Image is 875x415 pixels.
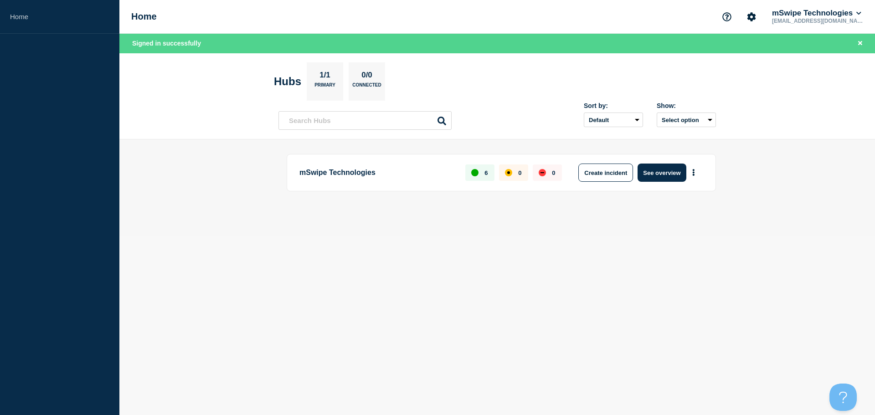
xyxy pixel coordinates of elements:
[584,113,643,127] select: Sort by
[471,169,479,176] div: up
[132,40,201,47] span: Signed in successfully
[584,102,643,109] div: Sort by:
[829,384,857,411] iframe: Help Scout Beacon - Open
[854,38,866,49] button: Close banner
[505,169,512,176] div: affected
[299,164,455,182] p: mSwipe Technologies
[717,7,736,26] button: Support
[131,11,157,22] h1: Home
[314,82,335,92] p: Primary
[770,9,863,18] button: mSwipe Technologies
[539,169,546,176] div: down
[352,82,381,92] p: Connected
[274,75,301,88] h2: Hubs
[484,169,488,176] p: 6
[316,71,334,82] p: 1/1
[770,18,865,24] p: [EMAIL_ADDRESS][DOMAIN_NAME]
[552,169,555,176] p: 0
[518,169,521,176] p: 0
[657,102,716,109] div: Show:
[688,164,700,181] button: More actions
[578,164,633,182] button: Create incident
[638,164,686,182] button: See overview
[657,113,716,127] button: Select option
[358,71,376,82] p: 0/0
[742,7,761,26] button: Account settings
[278,111,452,130] input: Search Hubs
